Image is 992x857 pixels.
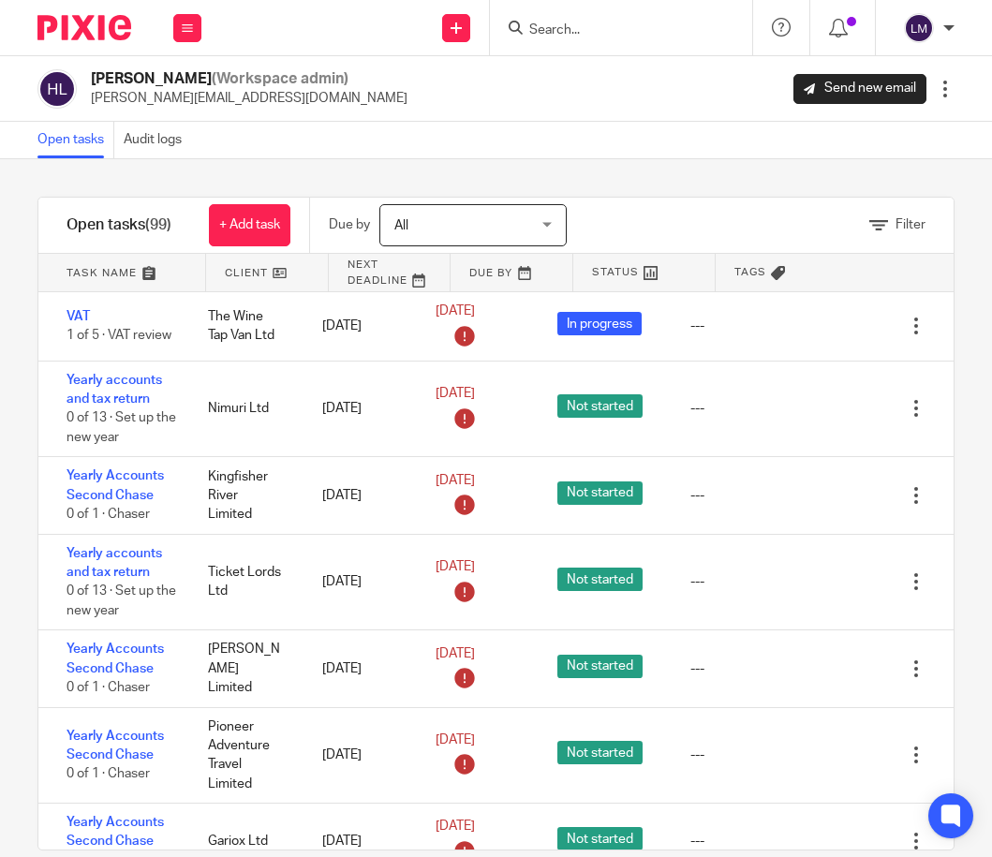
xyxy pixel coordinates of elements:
[209,204,290,246] a: + Add task
[557,741,643,764] span: Not started
[67,215,171,235] h1: Open tasks
[527,22,696,39] input: Search
[67,547,162,579] a: Yearly accounts and tax return
[436,474,475,487] span: [DATE]
[189,458,304,534] div: Kingfisher River Limited
[436,647,475,660] span: [DATE]
[557,312,642,335] span: In progress
[394,219,408,232] span: All
[189,554,304,611] div: Ticket Lords Ltd
[690,317,704,335] div: ---
[690,399,704,418] div: ---
[67,374,162,406] a: Yearly accounts and tax return
[436,304,475,318] span: [DATE]
[557,655,643,678] span: Not started
[189,390,304,427] div: Nimuri Ltd
[67,816,164,848] a: Yearly Accounts Second Chase
[67,310,90,323] a: VAT
[690,486,704,505] div: ---
[904,13,934,43] img: svg%3E
[592,264,639,280] span: Status
[304,477,418,514] div: [DATE]
[67,411,176,444] span: 0 of 13 · Set up the new year
[690,832,704,850] div: ---
[690,659,704,678] div: ---
[690,572,704,591] div: ---
[67,329,171,342] span: 1 of 5 · VAT review
[690,746,704,764] div: ---
[145,217,171,232] span: (99)
[329,215,370,234] p: Due by
[189,708,304,803] div: Pioneer Adventure Travel Limited
[304,390,418,427] div: [DATE]
[896,218,925,231] span: Filter
[557,394,643,418] span: Not started
[67,508,150,521] span: 0 of 1 · Chaser
[189,630,304,706] div: [PERSON_NAME] Limited
[734,264,766,280] span: Tags
[304,563,418,600] div: [DATE]
[91,89,407,108] p: [PERSON_NAME][EMAIL_ADDRESS][DOMAIN_NAME]
[212,71,348,86] span: (Workspace admin)
[37,15,131,40] img: Pixie
[436,820,475,833] span: [DATE]
[67,643,164,674] a: Yearly Accounts Second Chase
[436,733,475,746] span: [DATE]
[67,681,150,694] span: 0 of 1 · Chaser
[37,69,77,109] img: svg%3E
[304,307,418,345] div: [DATE]
[189,298,304,355] div: The Wine Tap Van Ltd
[436,560,475,573] span: [DATE]
[557,568,643,591] span: Not started
[37,122,114,158] a: Open tasks
[304,650,418,687] div: [DATE]
[557,827,643,850] span: Not started
[67,767,150,780] span: 0 of 1 · Chaser
[557,481,643,505] span: Not started
[124,122,191,158] a: Audit logs
[436,387,475,400] span: [DATE]
[67,469,164,501] a: Yearly Accounts Second Chase
[793,74,926,104] a: Send new email
[67,584,176,617] span: 0 of 13 · Set up the new year
[304,736,418,774] div: [DATE]
[91,69,407,89] h2: [PERSON_NAME]
[67,730,164,761] a: Yearly Accounts Second Chase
